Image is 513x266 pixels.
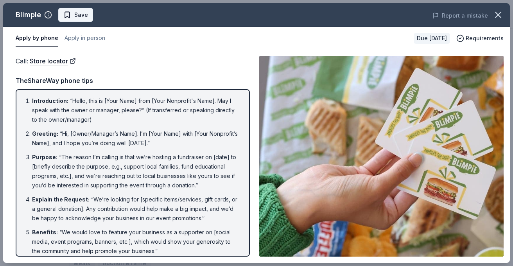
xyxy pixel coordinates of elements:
[32,97,68,104] span: Introduction :
[32,96,238,124] li: “Hello, this is [Your Name] from [Your Nonprofit's Name]. May I speak with the owner or manager, ...
[74,10,88,20] span: Save
[32,229,58,235] span: Benefits :
[32,129,238,148] li: “Hi, [Owner/Manager’s Name]. I’m [Your Name] with [Your Nonprofit’s Name], and I hope you’re doin...
[32,196,90,203] span: Explain the Request :
[32,130,58,137] span: Greeting :
[432,11,488,20] button: Report a mistake
[259,56,504,257] img: Image for Blimpie
[414,33,450,44] div: Due [DATE]
[32,228,238,256] li: “We would love to feature your business as a supporter on [social media, event programs, banners,...
[16,9,41,21] div: Blimpie
[30,56,76,66] a: Store locator
[16,30,58,47] button: Apply by phone
[32,154,57,160] span: Purpose :
[16,56,250,66] div: Call :
[466,34,504,43] span: Requirements
[456,34,504,43] button: Requirements
[32,195,238,223] li: “We’re looking for [specific items/services, gift cards, or a general donation]. Any contribution...
[32,153,238,190] li: “The reason I’m calling is that we’re hosting a fundraiser on [date] to [briefly describe the pur...
[58,8,93,22] button: Save
[16,75,250,86] div: TheShareWay phone tips
[65,30,105,47] button: Apply in person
